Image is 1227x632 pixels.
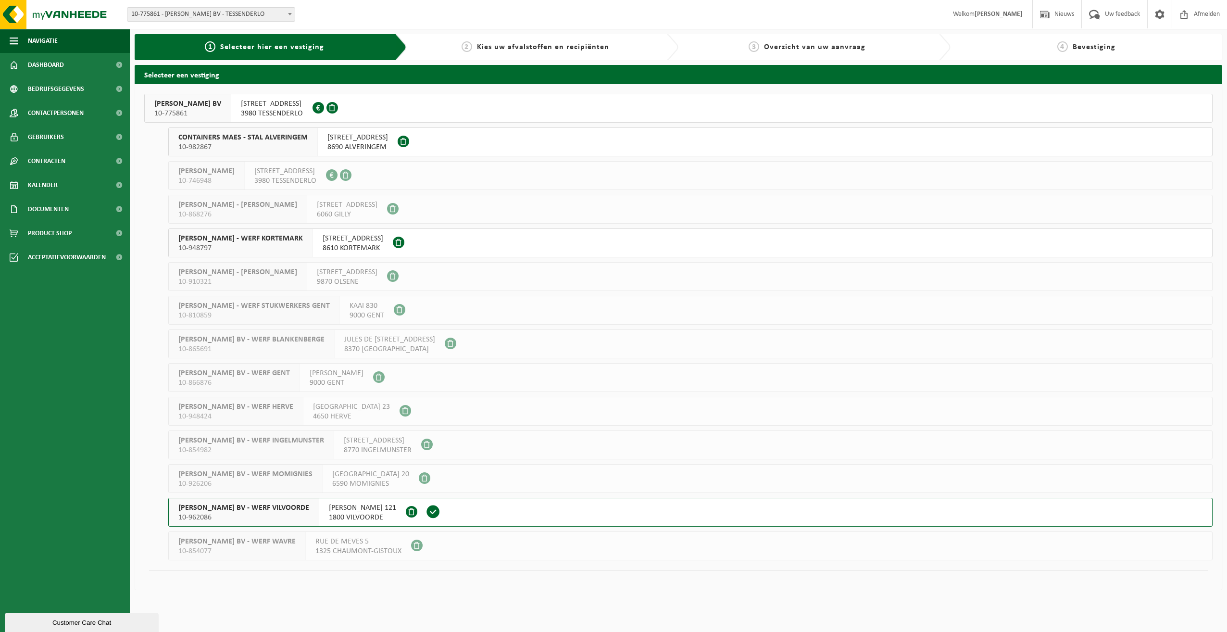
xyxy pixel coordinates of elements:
[28,245,106,269] span: Acceptatievoorwaarden
[1057,41,1068,52] span: 4
[332,479,409,489] span: 6590 MOMIGNIES
[178,503,309,513] span: [PERSON_NAME] BV - WERF VILVOORDE
[329,513,396,522] span: 1800 VILVOORDE
[178,378,290,388] span: 10-866876
[178,537,296,546] span: [PERSON_NAME] BV - WERF WAVRE
[28,101,84,125] span: Contactpersonen
[317,200,377,210] span: [STREET_ADDRESS]
[28,125,64,149] span: Gebruikers
[317,267,377,277] span: [STREET_ADDRESS]
[310,378,363,388] span: 9000 GENT
[178,412,293,421] span: 10-948424
[178,210,297,219] span: 10-868276
[178,546,296,556] span: 10-854077
[178,301,330,311] span: [PERSON_NAME] - WERF STUKWERKERS GENT
[241,109,303,118] span: 3980 TESSENDERLO
[178,277,297,287] span: 10-910321
[220,43,324,51] span: Selecteer hier een vestiging
[28,53,64,77] span: Dashboard
[462,41,472,52] span: 2
[178,335,325,344] span: [PERSON_NAME] BV - WERF BLANKENBERGE
[127,7,295,22] span: 10-775861 - YVES MAES BV - TESSENDERLO
[975,11,1023,18] strong: [PERSON_NAME]
[178,368,290,378] span: [PERSON_NAME] BV - WERF GENT
[28,173,58,197] span: Kalender
[344,445,412,455] span: 8770 INGELMUNSTER
[310,368,363,378] span: [PERSON_NAME]
[154,109,221,118] span: 10-775861
[135,65,1222,84] h2: Selecteer een vestiging
[28,149,65,173] span: Contracten
[350,301,384,311] span: KAAI 830
[332,469,409,479] span: [GEOGRAPHIC_DATA] 20
[168,127,1213,156] button: CONTAINERS MAES - STAL ALVERINGEM 10-982867 [STREET_ADDRESS]8690 ALVERINGEM
[178,200,297,210] span: [PERSON_NAME] - [PERSON_NAME]
[154,99,221,109] span: [PERSON_NAME] BV
[313,402,390,412] span: [GEOGRAPHIC_DATA] 23
[344,335,435,344] span: JULES DE [STREET_ADDRESS]
[178,243,303,253] span: 10-948797
[28,221,72,245] span: Product Shop
[764,43,865,51] span: Overzicht van uw aanvraag
[1073,43,1115,51] span: Bevestiging
[178,311,330,320] span: 10-810859
[178,267,297,277] span: [PERSON_NAME] - [PERSON_NAME]
[344,344,435,354] span: 8370 [GEOGRAPHIC_DATA]
[327,142,388,152] span: 8690 ALVERINGEM
[28,77,84,101] span: Bedrijfsgegevens
[178,445,324,455] span: 10-854982
[749,41,759,52] span: 3
[5,611,161,632] iframe: chat widget
[350,311,384,320] span: 9000 GENT
[28,29,58,53] span: Navigatie
[254,166,316,176] span: [STREET_ADDRESS]
[178,133,308,142] span: CONTAINERS MAES - STAL ALVERINGEM
[315,546,401,556] span: 1325 CHAUMONT-GISTOUX
[178,166,235,176] span: [PERSON_NAME]
[327,133,388,142] span: [STREET_ADDRESS]
[477,43,609,51] span: Kies uw afvalstoffen en recipiënten
[178,436,324,445] span: [PERSON_NAME] BV - WERF INGELMUNSTER
[178,234,303,243] span: [PERSON_NAME] - WERF KORTEMARK
[178,469,313,479] span: [PERSON_NAME] BV - WERF MOMIGNIES
[178,479,313,489] span: 10-926206
[168,498,1213,527] button: [PERSON_NAME] BV - WERF VILVOORDE 10-962086 [PERSON_NAME] 1211800 VILVOORDE
[28,197,69,221] span: Documenten
[323,243,383,253] span: 8610 KORTEMARK
[168,228,1213,257] button: [PERSON_NAME] - WERF KORTEMARK 10-948797 [STREET_ADDRESS]8610 KORTEMARK
[254,176,316,186] span: 3980 TESSENDERLO
[241,99,303,109] span: [STREET_ADDRESS]
[329,503,396,513] span: [PERSON_NAME] 121
[178,344,325,354] span: 10-865691
[178,142,308,152] span: 10-982867
[205,41,215,52] span: 1
[313,412,390,421] span: 4650 HERVE
[144,94,1213,123] button: [PERSON_NAME] BV 10-775861 [STREET_ADDRESS]3980 TESSENDERLO
[178,176,235,186] span: 10-746948
[323,234,383,243] span: [STREET_ADDRESS]
[178,402,293,412] span: [PERSON_NAME] BV - WERF HERVE
[127,8,295,21] span: 10-775861 - YVES MAES BV - TESSENDERLO
[178,513,309,522] span: 10-962086
[344,436,412,445] span: [STREET_ADDRESS]
[317,210,377,219] span: 6060 GILLY
[317,277,377,287] span: 9870 OLSENE
[315,537,401,546] span: RUE DE MEVES 5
